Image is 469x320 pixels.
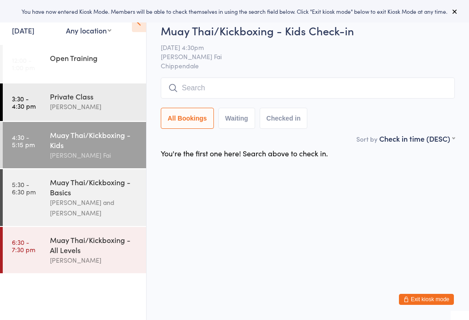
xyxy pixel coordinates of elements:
[12,95,36,110] time: 3:30 - 4:30 pm
[399,294,454,305] button: Exit kiosk mode
[3,83,146,121] a: 3:30 -4:30 pmPrivate Class[PERSON_NAME]
[12,25,34,35] a: [DATE]
[218,108,255,129] button: Waiting
[66,25,111,35] div: Any location
[12,238,35,253] time: 6:30 - 7:30 pm
[50,177,138,197] div: Muay Thai/Kickboxing - Basics
[260,108,308,129] button: Checked in
[161,52,441,61] span: [PERSON_NAME] Fai
[12,56,35,71] time: 12:00 - 1:00 pm
[50,91,138,101] div: Private Class
[161,23,455,38] h2: Muay Thai/Kickboxing - Kids Check-in
[15,7,454,15] div: You have now entered Kiosk Mode. Members will be able to check themselves in using the search fie...
[3,227,146,273] a: 6:30 -7:30 pmMuay Thai/Kickboxing - All Levels[PERSON_NAME]
[161,108,214,129] button: All Bookings
[3,169,146,226] a: 5:30 -6:30 pmMuay Thai/Kickboxing - Basics[PERSON_NAME] and [PERSON_NAME]
[3,122,146,168] a: 4:30 -5:15 pmMuay Thai/Kickboxing - Kids[PERSON_NAME] Fai
[379,133,455,143] div: Check in time (DESC)
[50,235,138,255] div: Muay Thai/Kickboxing - All Levels
[50,150,138,160] div: [PERSON_NAME] Fai
[161,43,441,52] span: [DATE] 4:30pm
[356,134,377,143] label: Sort by
[50,197,138,218] div: [PERSON_NAME] and [PERSON_NAME]
[50,255,138,265] div: [PERSON_NAME]
[50,101,138,112] div: [PERSON_NAME]
[161,61,455,70] span: Chippendale
[50,53,138,63] div: Open Training
[12,133,35,148] time: 4:30 - 5:15 pm
[12,181,36,195] time: 5:30 - 6:30 pm
[50,130,138,150] div: Muay Thai/Kickboxing - Kids
[161,148,328,158] div: You're the first one here! Search above to check in.
[161,77,455,99] input: Search
[3,45,146,83] a: 12:00 -1:00 pmOpen Training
